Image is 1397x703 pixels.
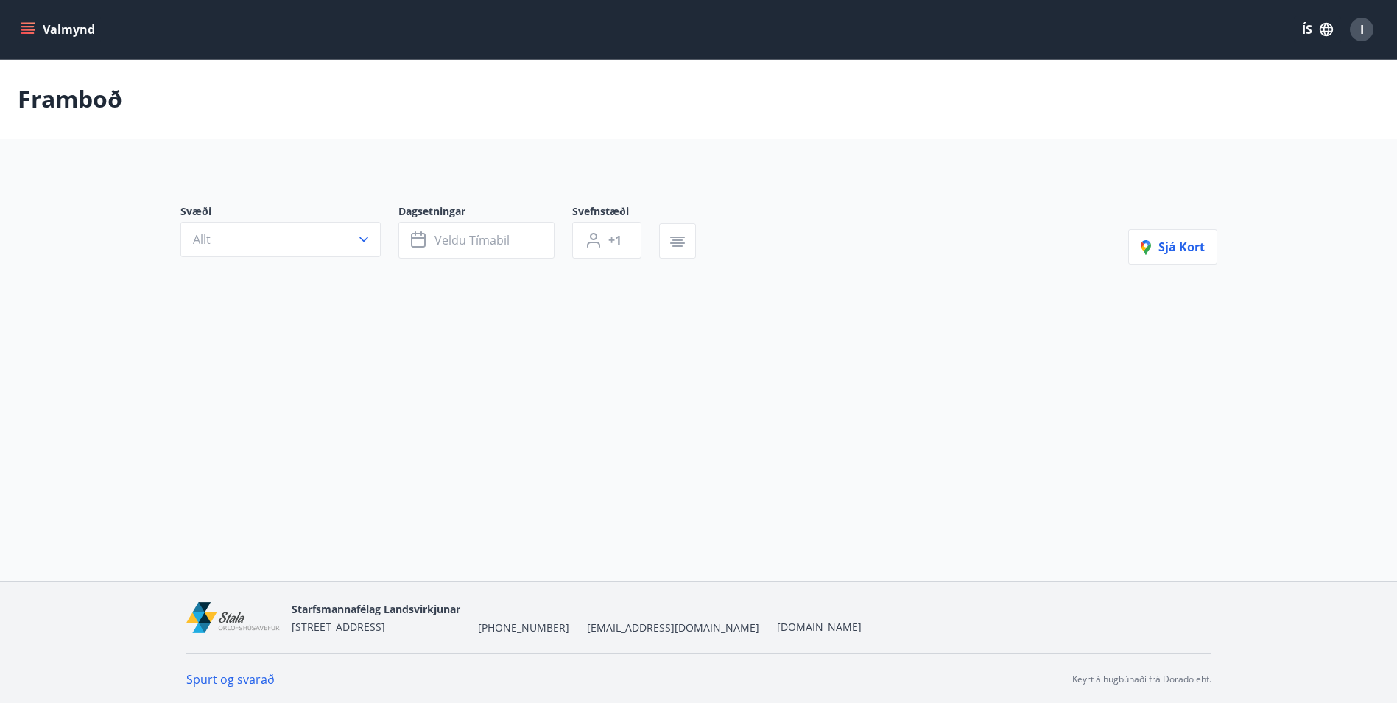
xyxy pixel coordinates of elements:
[180,204,398,222] span: Svæði
[180,222,381,257] button: Allt
[478,620,569,635] span: [PHONE_NUMBER]
[572,222,641,259] button: +1
[398,222,555,259] button: Veldu tímabil
[608,232,622,248] span: +1
[1141,239,1205,255] span: Sjá kort
[186,602,280,634] img: mEl60ZlWq2dfEsT9wIdje1duLb4bJloCzzh6OZwP.png
[292,620,385,634] span: [STREET_ADDRESS]
[1072,673,1211,686] p: Keyrt á hugbúnaði frá Dorado ehf.
[1294,16,1341,43] button: ÍS
[186,671,275,688] a: Spurt og svarað
[1360,21,1364,38] span: I
[18,83,122,115] p: Framboð
[777,620,862,634] a: [DOMAIN_NAME]
[1344,12,1379,47] button: I
[587,620,759,635] span: [EMAIL_ADDRESS][DOMAIN_NAME]
[18,16,101,43] button: menu
[292,602,460,616] span: Starfsmannafélag Landsvirkjunar
[1128,229,1217,265] button: Sjá kort
[193,231,211,248] span: Allt
[434,232,510,248] span: Veldu tímabil
[398,204,572,222] span: Dagsetningar
[572,204,659,222] span: Svefnstæði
